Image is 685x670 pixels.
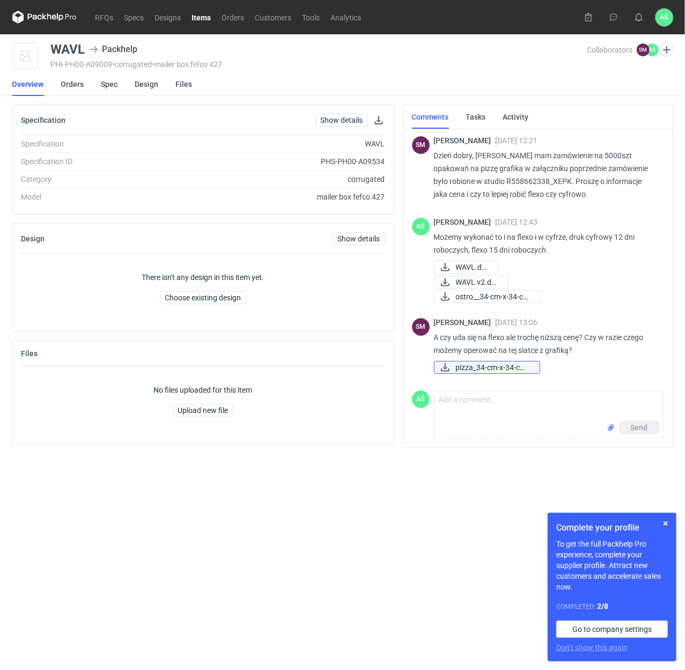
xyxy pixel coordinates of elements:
div: Adrian Świerżewski [655,9,673,26]
figcaption: AŚ [412,218,430,235]
div: PHS-PH00-A09534 [167,156,385,167]
h2: Files [21,349,38,358]
a: Show details [316,114,368,127]
a: WAVL.docx [434,261,499,274]
a: Orders [61,72,84,96]
a: ostro__34-cm-x-34-cm... [434,290,541,303]
h2: Design [21,234,45,243]
div: Category [21,174,167,185]
button: Upload new file [173,404,233,417]
div: PHI-PH00-A09009 [51,60,587,69]
figcaption: SM [637,43,650,56]
span: Collaborators [587,46,632,54]
button: Download specification [372,114,385,127]
a: Overview [12,72,44,96]
a: Activity [503,105,529,129]
button: Skip for now [659,517,672,530]
button: Send [620,421,659,434]
div: mailer box fefco 427 [167,192,385,202]
span: ostro__34-cm-x-34-cm... [456,291,532,303]
span: Choose existing design [165,294,241,301]
a: Comments [412,105,449,129]
div: Adrian Świerżewski [412,391,430,408]
button: Choose existing design [160,291,246,304]
figcaption: SM [412,318,430,336]
div: Sebastian Markut [412,136,430,154]
div: corrugated [167,174,385,185]
a: Customers [250,11,297,24]
a: Files [176,72,193,96]
a: Tasks [466,105,486,129]
svg: Packhelp Pro [12,11,77,24]
button: Edit collaborators [659,43,673,57]
div: Adrian Świerżewski [412,218,430,235]
span: WAVL v2.docx [456,276,499,288]
div: Sebastian Markut [412,318,430,336]
p: Dzień dobry, [PERSON_NAME] mam zamówienie na 5000szt opakowań na pizzę grafika w załączniku poprz... [434,149,655,201]
div: WAVL [167,138,385,149]
p: Możemy wykonać to i na flexo i w cyfrze, druk cyfrowy 12 dni roboczych, flexo 15 dni roboczych [434,231,655,256]
span: [DATE] 13:06 [496,318,538,327]
h2: Specification [21,116,66,124]
p: There isn't any design in this item yet. [142,272,264,283]
a: RFQs [90,11,119,24]
span: [DATE] 12:21 [496,136,538,145]
p: A czy uda się na flexo ale trochę niższą cenę? Czy w razie czego możemy operować na tej siatce z ... [434,331,655,357]
div: Model [21,192,167,202]
button: AŚ [655,9,673,26]
span: [PERSON_NAME] [434,218,496,226]
div: Packhelp [90,43,138,56]
strong: 2 / 8 [597,602,608,610]
span: pizza_34-cm-x-34-cm-... [456,362,531,373]
a: Tools [297,11,326,24]
div: Specification ID [21,156,167,167]
a: Orders [217,11,250,24]
span: • mailer box fefco 427 [152,60,223,69]
span: [DATE] 12:43 [496,218,538,226]
p: No files uploaded for this item [154,385,253,395]
span: Send [631,424,648,431]
div: Specification [21,138,167,149]
a: Spec [101,72,118,96]
a: Go to company settings [556,621,668,638]
div: pizza_34-cm-x-34-cm-x-4-cm_ (1) (1).pdf [434,361,540,374]
a: Designs [150,11,187,24]
span: [PERSON_NAME] [434,136,496,145]
a: Design [135,72,159,96]
button: Don’t show this again [556,642,628,653]
a: Show details [333,232,385,245]
figcaption: AŚ [412,391,430,408]
a: pizza_34-cm-x-34-cm-... [434,361,540,374]
figcaption: AŚ [646,43,659,56]
span: WAVL.docx [456,261,490,273]
a: WAVL v2.docx [434,276,509,289]
p: To get the full Packhelp Pro experience, complete your supplier profile. Attract new customers an... [556,539,668,592]
span: Upload new file [178,407,229,414]
a: Analytics [326,11,367,24]
a: Specs [119,11,150,24]
div: ostro__34-cm-x-34-cm-x-4-cm__derngate_social_ltd__XEPK__d2065928__oR558662338.pdf [434,290,541,303]
a: Items [187,11,217,24]
span: [PERSON_NAME] [434,318,496,327]
figcaption: SM [412,136,430,154]
span: • corrugated [113,60,152,69]
div: Completed: [556,601,668,612]
div: WAVL [51,43,85,56]
h1: Complete your profile [556,521,668,534]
